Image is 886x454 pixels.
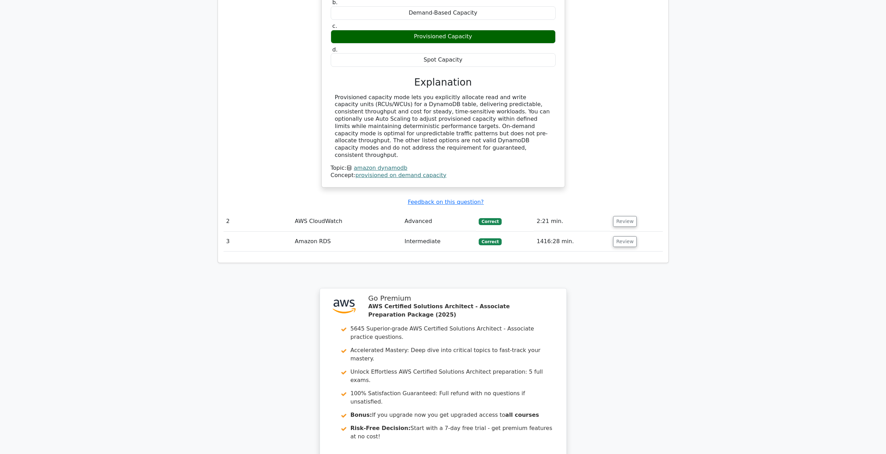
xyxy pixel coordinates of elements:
span: Correct [479,238,501,245]
div: Topic: [331,165,556,172]
div: Concept: [331,172,556,179]
div: Provisioned Capacity [331,30,556,43]
a: provisioned on demand capacity [355,172,446,178]
td: 2 [224,212,292,231]
td: Intermediate [402,232,476,252]
a: amazon dynamodb [354,165,407,171]
div: Provisioned capacity mode lets you explicitly allocate read and write capacity units (RCUs/WCUs) ... [335,94,551,159]
h3: Explanation [335,77,551,88]
td: 2:21 min. [534,212,610,231]
td: Amazon RDS [292,232,402,252]
td: Advanced [402,212,476,231]
a: Feedback on this question? [408,199,484,205]
td: 3 [224,232,292,252]
td: AWS CloudWatch [292,212,402,231]
span: c. [332,23,337,29]
button: Review [613,216,637,227]
button: Review [613,236,637,247]
span: d. [332,46,338,53]
td: 1416:28 min. [534,232,610,252]
div: Spot Capacity [331,53,556,67]
div: Demand-Based Capacity [331,6,556,20]
span: Correct [479,218,501,225]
